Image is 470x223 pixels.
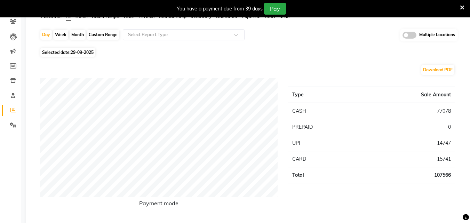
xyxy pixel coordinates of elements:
[288,103,360,119] td: CASH
[40,30,52,40] div: Day
[40,48,95,57] span: Selected date:
[53,30,68,40] div: Week
[360,167,455,183] td: 107566
[87,30,119,40] div: Custom Range
[40,200,278,209] h6: Payment mode
[360,151,455,167] td: 15741
[288,87,360,103] th: Type
[419,32,455,39] span: Multiple Locations
[421,65,454,75] button: Download PDF
[71,50,94,55] span: 29-09-2025
[288,135,360,151] td: UPI
[360,103,455,119] td: 77078
[288,119,360,135] td: PREPAID
[177,5,263,13] div: You have a payment due from 39 days
[264,3,286,15] button: Pay
[360,135,455,151] td: 14747
[360,119,455,135] td: 0
[288,151,360,167] td: CARD
[288,167,360,183] td: Total
[360,87,455,103] th: Sale Amount
[70,30,86,40] div: Month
